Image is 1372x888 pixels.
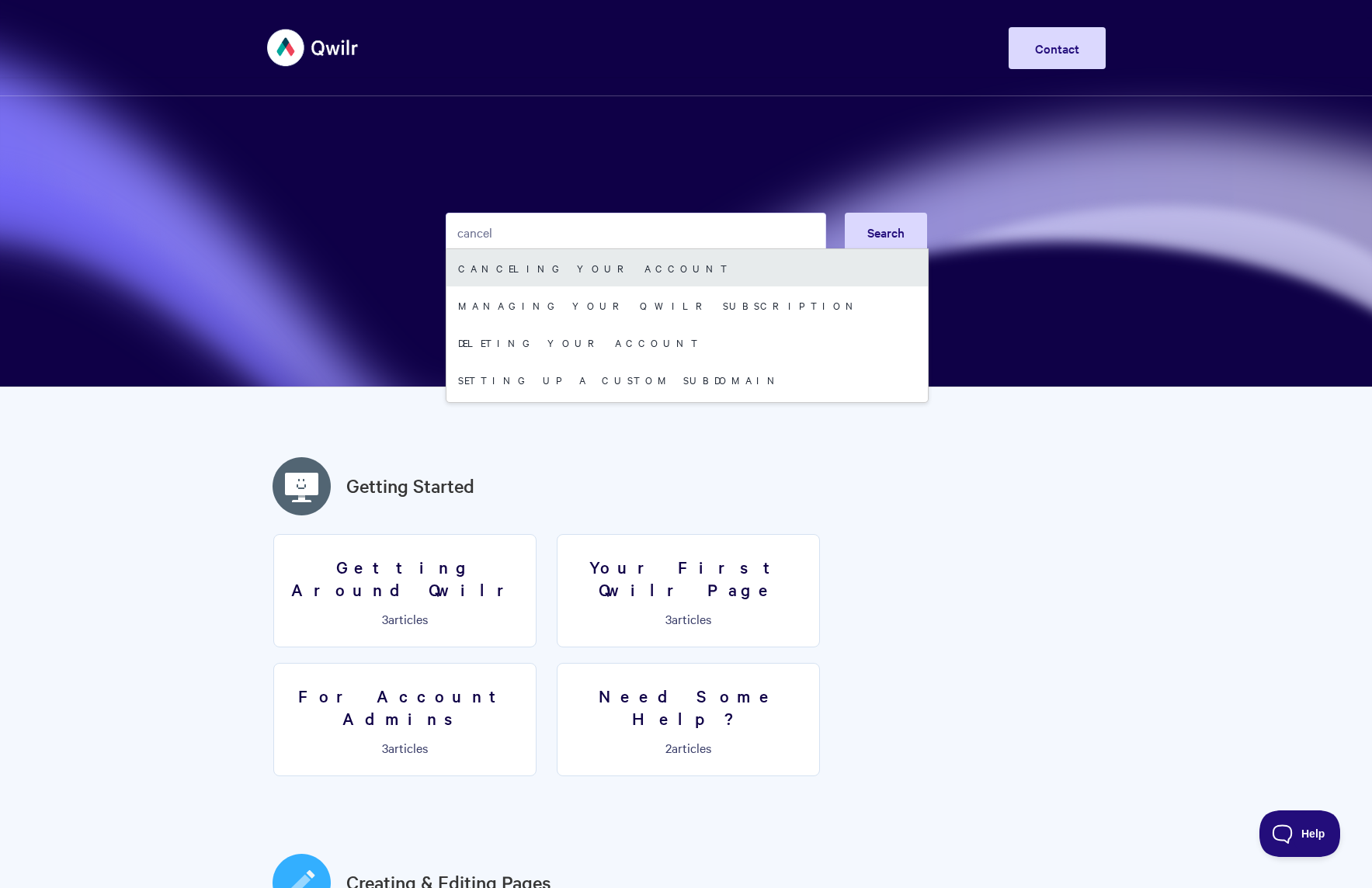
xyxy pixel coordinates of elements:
a: Canceling your account [446,249,928,286]
p: articles [567,612,810,626]
span: 2 [665,739,672,756]
span: 3 [665,610,672,627]
p: articles [567,741,810,754]
iframe: Toggle Customer Support [1259,810,1341,857]
p: articles [283,741,526,754]
a: Setting up a Custom Subdomain [446,361,928,398]
a: For Account Admins 3articles [273,663,537,776]
h3: Getting Around Qwilr [283,556,526,600]
button: Search [845,213,927,251]
a: Deleting your Account [446,324,928,361]
a: Getting Started [346,472,474,500]
a: Getting Around Qwilr 3articles [273,534,537,647]
a: Contact [1009,27,1106,69]
span: 3 [382,739,388,756]
input: Search the knowledge base [446,213,826,251]
span: 3 [382,610,388,627]
span: Search [867,224,905,241]
p: articles [283,612,526,626]
a: Your First Qwilr Page 3articles [557,534,820,647]
h3: Need Some Help? [567,685,810,729]
a: Managing your Qwilr subscription [446,286,928,324]
a: Need Some Help? 2articles [557,663,820,776]
h3: For Account Admins [283,685,526,729]
h3: Your First Qwilr Page [567,556,810,600]
img: Qwilr Help Center [267,19,359,77]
